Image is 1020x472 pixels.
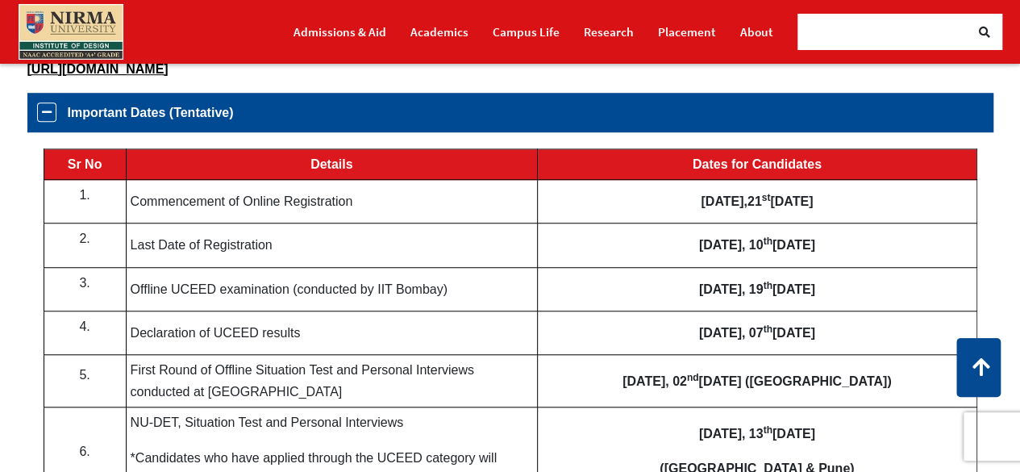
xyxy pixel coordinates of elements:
[68,157,81,171] b: Sr
[762,192,771,203] b: st
[27,93,993,132] a: Important Dates (Tentative)
[61,95,144,106] div: Domain Overview
[126,267,537,311] td: Offline UCEED examination (conducted by IIT Bombay)
[763,280,772,291] sup: th
[85,157,102,171] b: No
[658,18,716,46] a: Placement
[48,441,122,462] p: 6.
[763,282,814,296] b: [DATE]
[48,184,122,206] p: 1.
[48,272,122,294] p: 3.
[126,355,537,407] td: First Round of Offline Situation Test and Personal Interviews conducted at [GEOGRAPHIC_DATA]
[126,223,537,267] td: Last Date of Registration
[42,42,177,55] div: Domain: [DOMAIN_NAME]
[294,18,386,46] a: Admissions & Aid
[19,4,123,60] img: main_logo
[493,18,560,46] a: Campus Life
[740,18,773,46] a: About
[622,374,680,388] b: [DATE], 0
[763,236,772,247] b: th
[699,282,764,296] b: [DATE], 19
[310,157,352,171] b: Details
[26,26,39,39] img: logo_orange.svg
[178,95,272,106] div: Keywords by Traffic
[126,180,537,223] td: Commencement of Online Registration
[763,427,814,441] b: [DATE]
[126,311,537,354] td: Declaration of UCEED results
[699,427,764,441] b: [DATE], 13
[26,42,39,55] img: website_grey.svg
[160,94,173,107] img: tab_keywords_by_traffic_grey.svg
[699,326,764,340] b: [DATE], 07
[747,194,762,208] b: 21
[410,18,468,46] a: Academics
[687,372,699,383] sup: nd
[48,315,122,337] p: 4.
[48,228,122,249] p: 2.
[763,324,772,335] sup: th
[772,238,815,252] b: [DATE]
[680,374,892,388] b: 2 [DATE] ([GEOGRAPHIC_DATA])
[48,364,122,386] p: 5.
[699,238,764,252] b: [DATE], 10
[763,424,772,436] sup: th
[584,18,634,46] a: Research
[27,62,169,76] a: [URL][DOMAIN_NAME]
[45,26,79,39] div: v 4.0.25
[770,194,813,208] b: [DATE]
[701,194,747,208] b: [DATE],
[763,326,814,340] b: [DATE]
[693,157,822,171] b: Dates for Candidates
[44,94,56,107] img: tab_domain_overview_orange.svg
